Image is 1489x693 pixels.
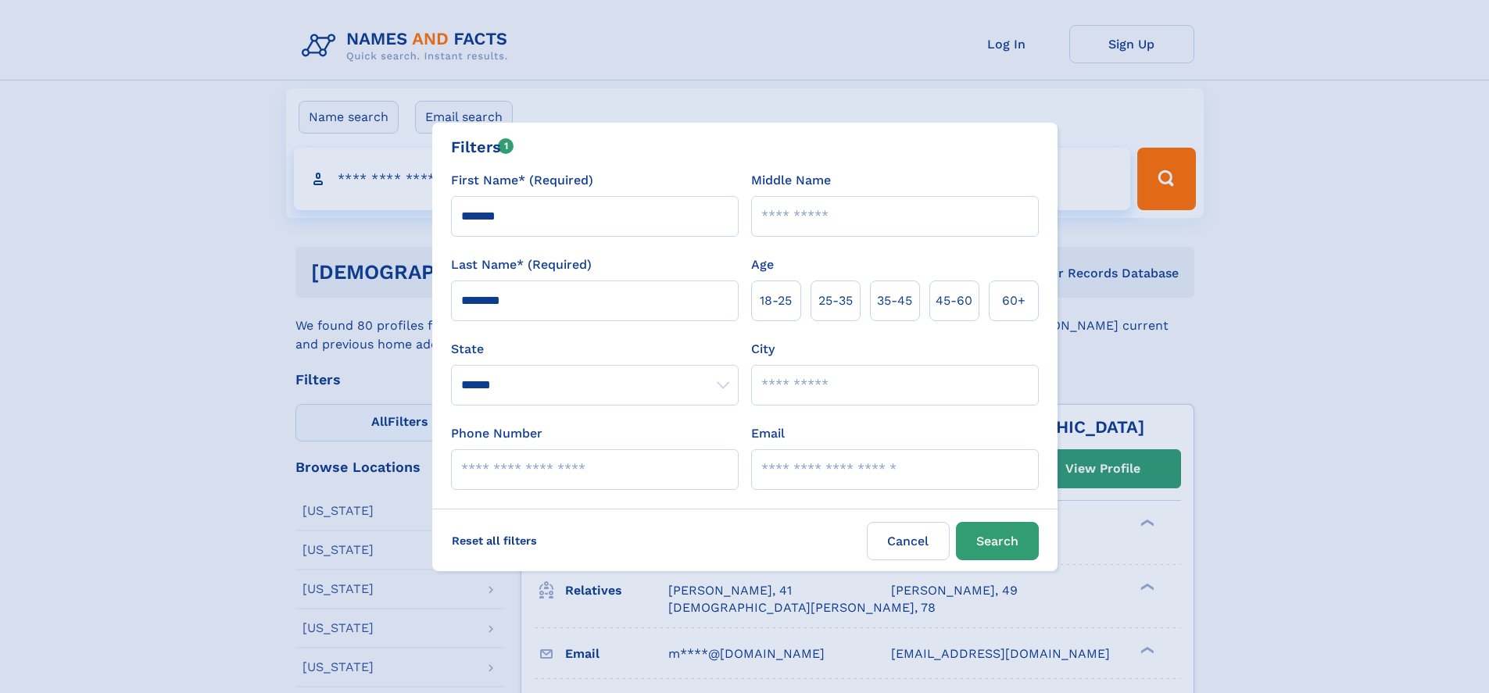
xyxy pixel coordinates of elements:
[751,255,774,274] label: Age
[818,291,853,310] span: 25‑35
[751,424,785,443] label: Email
[936,291,972,310] span: 45‑60
[877,291,912,310] span: 35‑45
[751,171,831,190] label: Middle Name
[451,424,542,443] label: Phone Number
[760,291,792,310] span: 18‑25
[1002,291,1025,310] span: 60+
[442,522,547,559] label: Reset all filters
[867,522,950,560] label: Cancel
[451,171,593,190] label: First Name* (Required)
[956,522,1039,560] button: Search
[451,135,514,159] div: Filters
[451,255,592,274] label: Last Name* (Required)
[751,340,775,359] label: City
[451,340,739,359] label: State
